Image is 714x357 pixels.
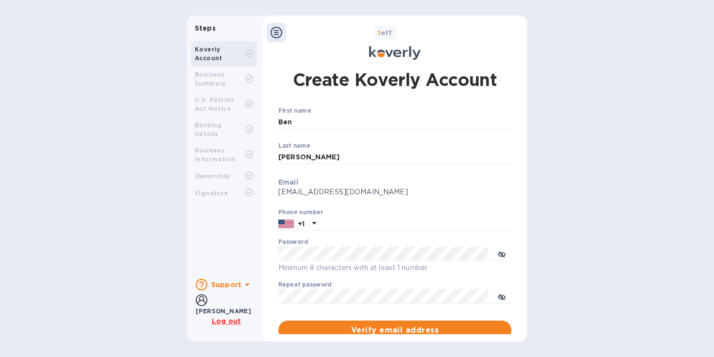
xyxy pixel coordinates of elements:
p: +1 [298,219,305,229]
input: Enter your last name [278,150,511,165]
span: 1 [378,29,380,36]
p: [EMAIL_ADDRESS][DOMAIN_NAME] [278,187,511,197]
b: Steps [195,24,216,32]
button: toggle password visibility [492,244,511,263]
button: toggle password visibility [492,287,511,306]
b: Support [211,281,241,289]
b: Ownership [195,172,230,180]
label: Last name [278,143,310,149]
b: of 7 [378,29,392,36]
label: First name [278,108,311,114]
label: Password [278,239,308,245]
b: Business Information [195,147,236,163]
b: Business Summary [195,71,226,87]
span: Verify email address [286,324,504,336]
input: Enter your first name [278,115,511,130]
p: Minimum 8 characters with at least 1 number [278,262,511,273]
button: Verify email address [278,321,511,340]
b: Banking Details [195,121,222,137]
b: Email [278,178,298,186]
b: [PERSON_NAME] [196,307,251,315]
b: Signature [195,189,228,197]
h1: Create Koverly Account [293,68,497,92]
label: Repeat password [278,282,332,288]
u: Log out [212,317,241,325]
b: Koverly Account [195,46,222,62]
label: Phone number [278,209,323,215]
img: US [278,219,294,229]
b: U.S. Patriot Act Notice [195,96,234,112]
